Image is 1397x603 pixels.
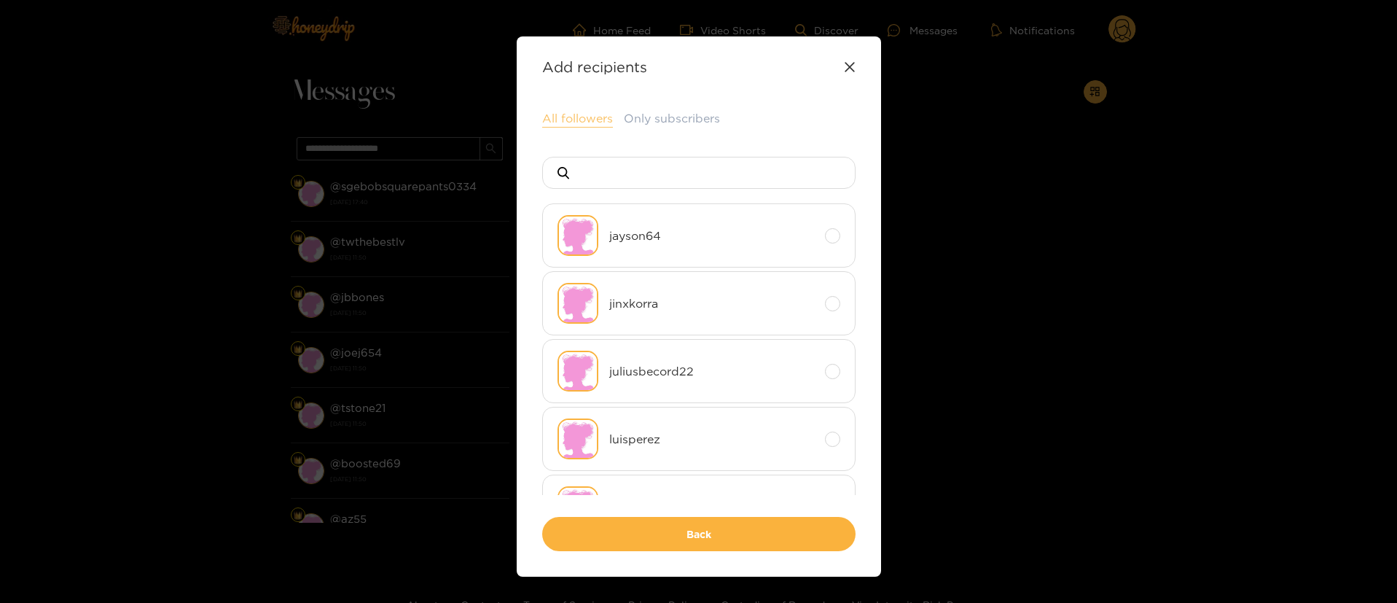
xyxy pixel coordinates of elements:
[557,351,598,392] img: no-avatar.png
[624,110,720,127] button: Only subscribers
[542,58,647,75] strong: Add recipients
[557,215,598,256] img: no-avatar.png
[609,227,814,244] span: jayson64
[609,431,814,448] span: luisperez
[609,363,814,380] span: juliusbecord22
[557,486,598,527] img: no-avatar.png
[557,283,598,324] img: no-avatar.png
[542,517,856,551] button: Back
[609,295,814,312] span: jinxkorra
[557,419,598,459] img: no-avatar.png
[542,110,613,128] button: All followers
